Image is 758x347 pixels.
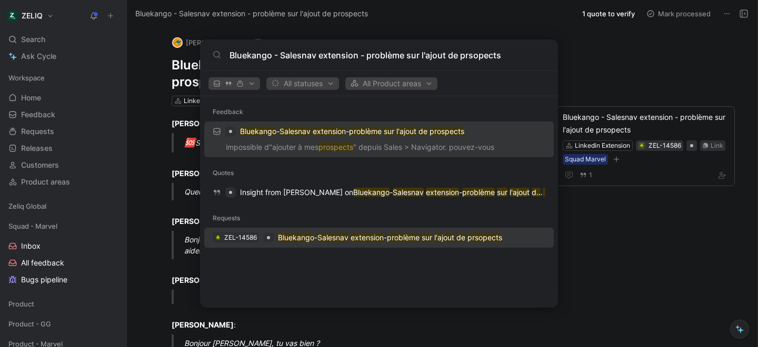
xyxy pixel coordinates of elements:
mark: de [532,188,541,197]
p: - - [278,231,502,244]
p: impossible d"ajouter à mes " depuis Sales > Navigator. pouvez-vous [207,141,551,157]
div: Requests [200,209,558,228]
mark: extension [426,188,459,197]
mark: l'ajout [434,233,454,242]
mark: prsopects [543,188,577,197]
mark: sur [384,127,394,136]
mark: l'ajout [510,188,530,197]
mark: Salesnav [280,127,311,136]
mark: problème [462,188,495,197]
button: All statuses [266,77,339,90]
input: Type a command or search anything [230,49,545,62]
mark: Bluekango [353,188,390,197]
button: All Product areas [345,77,437,90]
p: Insight from [PERSON_NAME] on - - [240,186,545,199]
mark: sur [497,188,507,197]
mark: Salesnav [393,188,424,197]
div: Quotes [200,164,558,182]
mark: Salesnav [317,233,348,242]
mark: l'ajout [396,127,416,136]
mark: prospects [430,127,464,136]
span: All statuses [271,77,334,90]
mark: de [456,233,465,242]
mark: prospects [318,142,353,151]
mark: problème [387,233,420,242]
img: 🪲 [215,234,221,241]
mark: prsopects [467,233,502,242]
mark: Bluekango [240,127,276,136]
mark: problème [349,127,382,136]
mark: Bluekango [278,233,314,242]
a: 🪲ZEL-14586Bluekango-Salesnav extension-problème sur l'ajout de prsopects [204,228,554,248]
div: ZEL-14586 [224,232,257,243]
p: - - [240,125,464,138]
mark: de [418,127,427,136]
a: Insight from [PERSON_NAME] onBluekango-Salesnav extension-problème sur l'ajout de prsopects [204,182,554,202]
div: Feedback [200,103,558,121]
mark: extension [313,127,346,136]
a: Bluekango-Salesnav extension-problème sur l'ajout de prospectsimpossible d"ajouter à mesprospects... [204,121,554,157]
span: All Product areas [350,77,433,90]
mark: extension [351,233,384,242]
mark: sur [422,233,432,242]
